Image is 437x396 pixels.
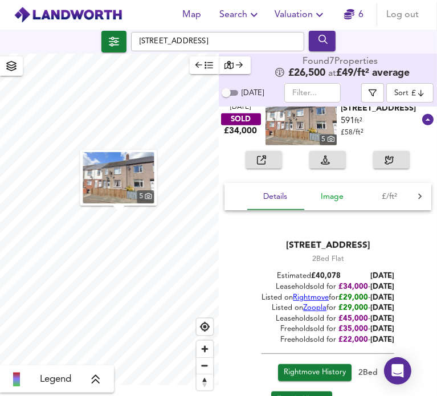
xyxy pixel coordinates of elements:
span: £ 22,000 [338,336,368,344]
button: Zoom out [197,357,213,374]
button: Zoom in [197,341,213,357]
span: £/ft² [368,190,411,204]
div: [STREET_ADDRESS] [341,103,422,114]
div: Leasehold sold for - [262,282,394,293]
div: £34,000 [224,125,258,137]
span: [DATE] [370,325,394,333]
button: Log out [382,3,423,26]
a: Rightmove [293,294,329,301]
div: Run Your Search [309,31,336,52]
span: / ft² [353,129,364,136]
button: Map [174,3,210,26]
span: [DATE] [370,294,394,301]
span: Log out [386,7,419,23]
span: Legend [40,373,71,386]
div: Listed on for - [262,293,394,304]
span: at [328,69,336,78]
div: Listed on for - [262,303,394,314]
div: Sort [394,88,409,99]
span: Zoom out [197,358,213,374]
div: [STREET_ADDRESS] [262,239,394,252]
span: [DATE] [370,304,394,312]
span: £ 29,000 [338,294,368,301]
a: Zoopla [303,304,326,312]
span: £ 40,078 [311,272,341,280]
span: Map [178,7,206,23]
span: Image [311,190,354,204]
img: property thumbnail [266,94,337,145]
button: Find my location [197,319,213,335]
input: Enter a location... [131,32,304,51]
span: [DATE] [370,336,394,344]
div: Found 7 Propert ies [303,56,381,68]
div: Leasehold sold for - [262,314,394,325]
span: [DATE] [370,315,394,322]
button: Search [215,3,266,26]
button: Valuation [270,3,331,26]
a: property thumbnail 5 [266,94,337,145]
button: 6 [336,3,372,26]
div: Freehold sold for - [262,324,394,335]
a: Rightmove History [278,364,352,381]
div: Estimated [262,271,394,282]
span: Search [219,7,261,23]
span: £ 58 [341,129,364,136]
span: Details [254,190,297,204]
span: £29,000 [338,304,368,312]
span: ft² [355,117,363,125]
div: Click to configure Search Settings [101,31,126,52]
button: property thumbnail 5 [80,150,157,206]
div: Open Intercom Messenger [384,357,411,385]
span: £ 49 / ft² average [336,68,410,78]
div: 5 [137,190,154,203]
a: 6 [344,7,364,23]
b: [DATE] [370,272,394,280]
div: [DATE] [231,103,251,112]
span: 591 [341,117,355,125]
img: logo [14,6,122,23]
a: property thumbnail 5 [83,152,154,203]
div: 5 [320,134,337,145]
span: £ 34,000 [338,283,368,291]
span: Valuation [275,7,326,23]
span: Rightmove History [284,366,346,379]
span: [DATE] [242,89,264,97]
div: 2 Bed Flat [262,254,394,264]
span: £ 45,000 [338,315,368,322]
div: Freehold sold for - [262,335,394,346]
input: Filter... [284,83,341,103]
span: £ 35,000 [338,325,368,333]
div: Sort [386,83,434,103]
button: Reset bearing to north [197,374,213,390]
div: 2 Bed [262,364,394,391]
div: SOLD [221,113,261,125]
span: £ 26,500 [288,68,325,79]
img: property thumbnail [83,152,154,203]
span: [DATE] [370,283,394,291]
